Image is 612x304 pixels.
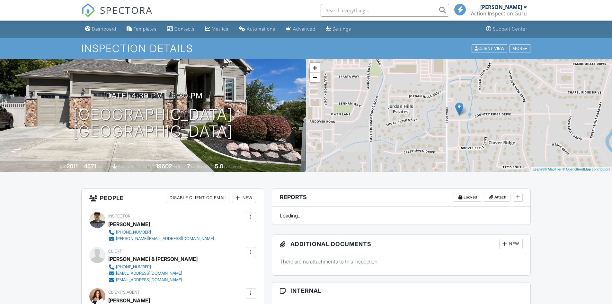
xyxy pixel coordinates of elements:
a: [EMAIL_ADDRESS][DOMAIN_NAME] [108,270,192,277]
img: The Best Home Inspection Software - Spectora [81,3,95,17]
span: sq. ft. [97,164,106,169]
div: Dashboard [92,26,116,32]
a: Advanced [283,23,318,35]
a: Support Center [483,23,530,35]
div: Client View [472,44,507,53]
div: Templates [133,26,157,32]
div: More [510,44,530,53]
p: There are no attachments to this inspection. [280,258,523,265]
a: [EMAIL_ADDRESS][DOMAIN_NAME] [108,277,192,283]
a: [PERSON_NAME][EMAIL_ADDRESS][DOMAIN_NAME] [108,235,214,242]
div: [PERSON_NAME] & [PERSON_NAME] [108,254,198,264]
span: basement [118,164,135,169]
h3: Internal [272,282,531,299]
a: Dashboard [83,23,119,35]
div: Advanced [293,26,315,32]
div: 2011 [67,163,78,170]
div: | [531,167,612,172]
div: Automations [247,26,275,32]
a: © OpenStreetMap contributors [563,167,610,171]
div: Contacts [174,26,195,32]
div: 7 [187,163,190,170]
a: Templates [124,23,159,35]
div: Disable Client CC Email [167,193,230,203]
div: 4571 [84,163,96,170]
h1: Inspection Details [81,43,531,54]
div: [PERSON_NAME] [480,4,522,10]
span: Inspector [108,214,130,218]
a: [PHONE_NUMBER] [108,264,192,270]
span: Built [58,164,66,169]
span: Lot Size [141,164,155,169]
h3: [DATE] 4:30 pm - 5:30 pm [103,91,203,100]
a: Client View [471,46,509,51]
span: Client's Agent [108,290,140,295]
a: SPECTORA [81,9,153,22]
div: [EMAIL_ADDRESS][DOMAIN_NAME] [116,277,182,282]
a: Zoom in [310,63,320,73]
h1: [GEOGRAPHIC_DATA] [GEOGRAPHIC_DATA] [73,106,233,140]
div: Settings [333,26,351,32]
div: 5.0 [215,163,223,170]
span: bedrooms [191,164,209,169]
span: sq.ft. [173,164,181,169]
a: Metrics [202,23,231,35]
div: 19602 [156,163,172,170]
div: [PERSON_NAME] [108,219,150,229]
h3: Additional Documents [272,235,531,253]
div: [PHONE_NUMBER] [116,264,151,270]
a: Automations (Basic) [236,23,278,35]
div: New [233,193,256,203]
a: Zoom out [310,73,320,82]
div: Support Center [493,26,527,32]
div: New [499,239,523,249]
div: [EMAIL_ADDRESS][DOMAIN_NAME] [116,271,182,276]
div: Metrics [212,26,228,32]
input: Search everything... [321,4,449,17]
span: SPECTORA [100,3,153,17]
div: Action Inspection Guru [471,10,527,17]
a: [PHONE_NUMBER] [108,229,214,235]
a: © MapTiler [544,167,562,171]
a: Settings [323,23,354,35]
span: Client [108,249,122,253]
div: [PERSON_NAME][EMAIL_ADDRESS][DOMAIN_NAME] [116,236,214,241]
a: Contacts [164,23,197,35]
h3: People [82,189,264,207]
a: Leaflet [533,167,543,171]
span: bathrooms [224,164,243,169]
div: [PHONE_NUMBER] [116,230,151,235]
